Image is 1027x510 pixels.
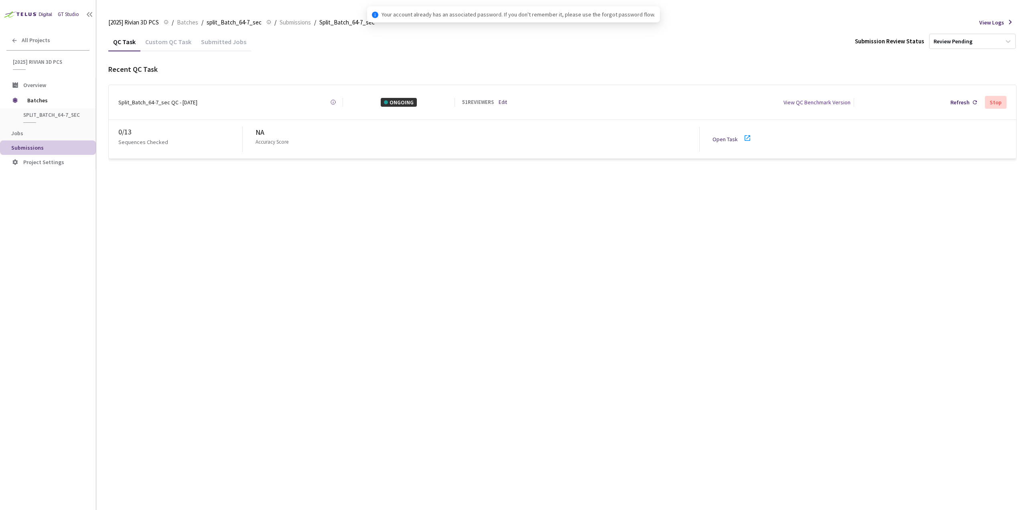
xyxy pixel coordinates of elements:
[172,18,174,27] li: /
[58,10,79,18] div: GT Studio
[23,81,46,89] span: Overview
[314,18,316,27] li: /
[462,98,494,106] div: 51 REVIEWERS
[319,18,375,27] span: Split_Batch_64-7_sec
[934,38,972,45] div: Review Pending
[23,112,83,118] span: split_Batch_64-7_sec
[11,130,23,137] span: Jobs
[118,126,242,138] div: 0 / 13
[979,18,1004,27] span: View Logs
[499,98,507,106] a: Edit
[108,38,140,51] div: QC Task
[23,158,64,166] span: Project Settings
[201,18,203,27] li: /
[381,98,417,107] div: ONGOING
[175,18,200,26] a: Batches
[177,18,198,27] span: Batches
[140,38,196,51] div: Custom QC Task
[274,18,276,27] li: /
[118,98,197,107] div: Split_Batch_64-7_sec QC - [DATE]
[13,59,85,65] span: [2025] Rivian 3D PCS
[27,92,82,108] span: Batches
[256,127,699,138] div: NA
[11,144,44,151] span: Submissions
[256,138,288,146] p: Accuracy Score
[278,18,313,26] a: Submissions
[712,136,738,143] a: Open Task
[196,38,251,51] div: Submitted Jobs
[990,99,1002,106] div: Stop
[783,98,850,107] div: View QC Benchmark Version
[950,98,970,107] div: Refresh
[207,18,262,27] span: split_Batch_64-7_sec
[372,12,378,18] span: info-circle
[382,10,655,19] span: Your account already has an associated password. If you don't remember it, please use the forgot ...
[118,138,168,146] p: Sequences Checked
[855,37,924,46] div: Submission Review Status
[280,18,311,27] span: Submissions
[108,64,1017,75] div: Recent QC Task
[22,37,50,44] span: All Projects
[108,18,159,27] span: [2025] Rivian 3D PCS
